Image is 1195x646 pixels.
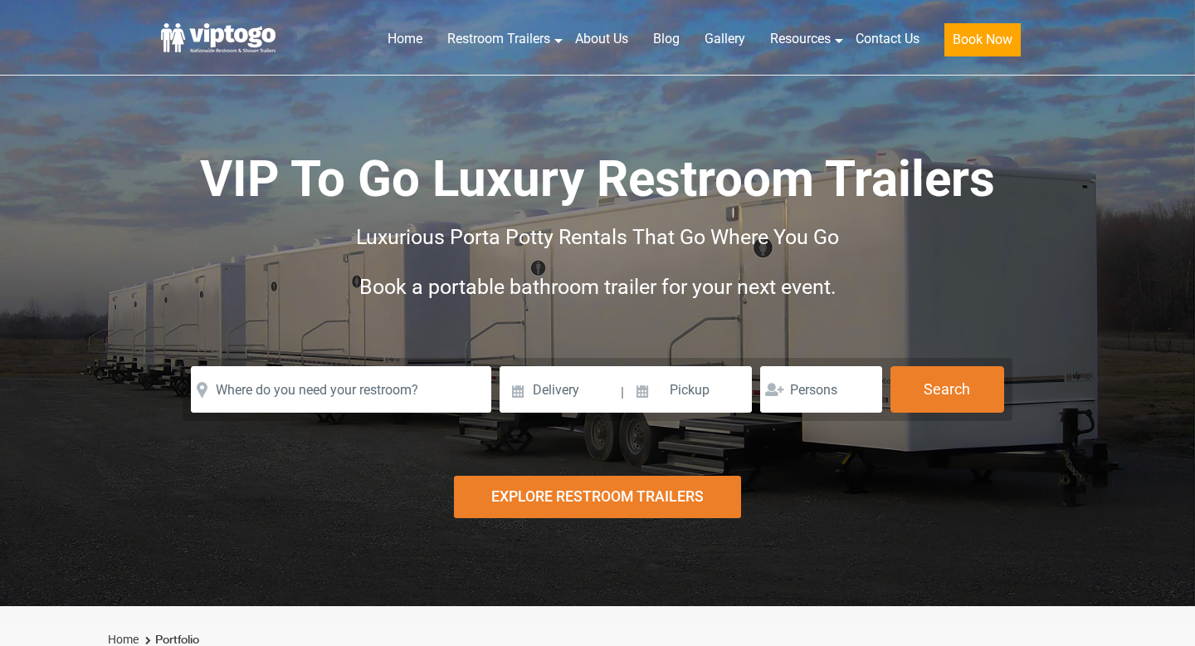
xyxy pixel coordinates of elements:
[890,366,1004,413] button: Search
[359,275,836,299] span: Book a portable bathroom trailer for your next event.
[435,21,563,57] a: Restroom Trailers
[760,366,882,413] input: Persons
[108,633,139,646] a: Home
[641,21,692,57] a: Blog
[454,476,741,518] div: Explore Restroom Trailers
[843,21,932,57] a: Contact Us
[191,366,491,413] input: Where do you need your restroom?
[356,225,839,249] span: Luxurious Porta Potty Rentals That Go Where You Go
[944,23,1021,56] button: Book Now
[621,366,624,419] span: |
[932,21,1033,66] a: Book Now
[692,21,758,57] a: Gallery
[758,21,843,57] a: Resources
[563,21,641,57] a: About Us
[626,366,752,413] input: Pickup
[200,149,995,208] span: VIP To Go Luxury Restroom Trailers
[500,366,618,413] input: Delivery
[375,21,435,57] a: Home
